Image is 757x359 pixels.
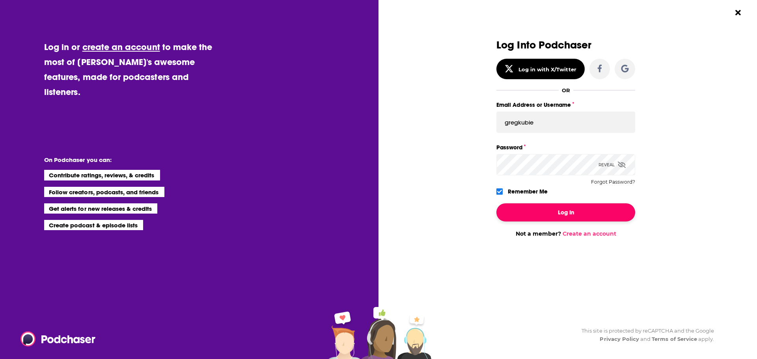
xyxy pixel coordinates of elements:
[44,156,202,164] li: On Podchaser you can:
[44,220,143,230] li: Create podcast & episode lists
[562,87,570,93] div: OR
[563,230,616,237] a: Create an account
[82,41,160,52] a: create an account
[599,154,626,175] div: Reveal
[496,203,635,221] button: Log In
[518,66,576,73] div: Log in with X/Twitter
[652,336,697,342] a: Terms of Service
[44,187,164,197] li: Follow creators, podcasts, and friends
[44,203,157,214] li: Get alerts for new releases & credits
[508,186,548,197] label: Remember Me
[496,112,635,133] input: Email Address or Username
[21,331,90,346] a: Podchaser - Follow, Share and Rate Podcasts
[21,331,96,346] img: Podchaser - Follow, Share and Rate Podcasts
[731,5,746,20] button: Close Button
[496,100,635,110] label: Email Address or Username
[591,179,635,185] button: Forgot Password?
[600,336,639,342] a: Privacy Policy
[44,170,160,180] li: Contribute ratings, reviews, & credits
[496,39,635,51] h3: Log Into Podchaser
[496,142,635,153] label: Password
[496,230,635,237] div: Not a member?
[496,59,585,79] button: Log in with X/Twitter
[575,327,714,343] div: This site is protected by reCAPTCHA and the Google and apply.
